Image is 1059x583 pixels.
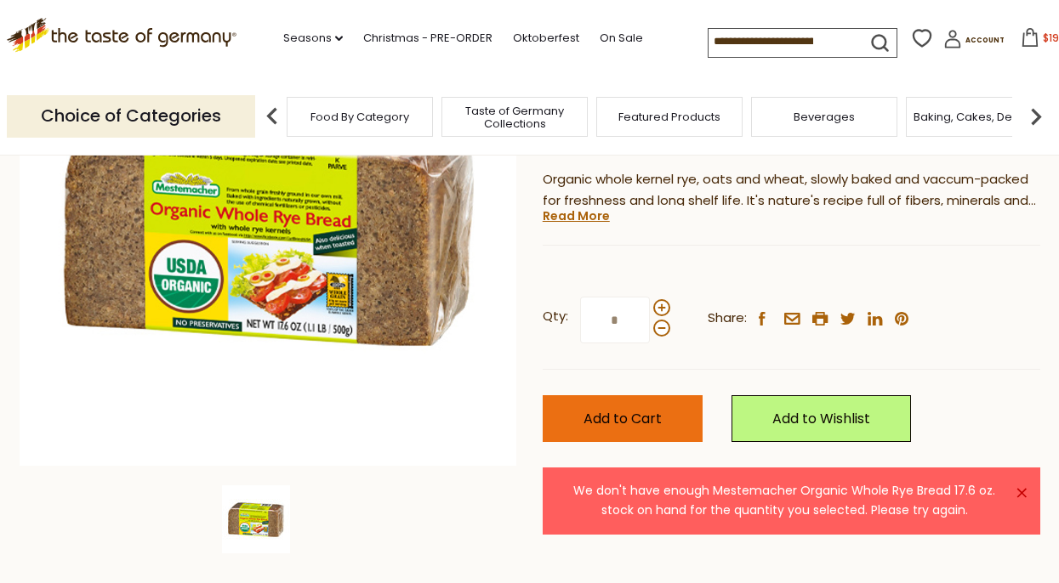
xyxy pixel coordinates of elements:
[708,308,747,329] span: Share:
[447,105,583,130] a: Taste of Germany Collections
[310,110,409,123] a: Food By Category
[7,95,255,137] p: Choice of Categories
[255,99,289,133] img: previous arrow
[732,395,911,442] a: Add to Wishlist
[543,169,1040,212] p: Organic whole kernel rye, oats and wheat, slowly baked and vaccum-packed for freshness and long s...
[965,36,1005,45] span: Account
[556,481,1013,521] div: We don't have enough Mestemacher Organic Whole Rye Bread 17.6 oz. stock on hand for the quantity ...
[914,110,1045,123] a: Baking, Cakes, Desserts
[943,30,1005,54] a: Account
[363,29,492,48] a: Christmas - PRE-ORDER
[794,110,855,123] a: Beverages
[513,29,579,48] a: Oktoberfest
[543,207,610,224] a: Read More
[618,110,720,123] a: Featured Products
[222,485,290,553] img: Mestemacher Organic Natural Whole Rye
[283,29,343,48] a: Seasons
[600,29,643,48] a: On Sale
[543,306,568,327] strong: Qty:
[1016,488,1027,498] a: ×
[584,409,662,428] span: Add to Cart
[580,297,650,343] input: Qty:
[1019,99,1053,133] img: next arrow
[543,395,703,442] button: Add to Cart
